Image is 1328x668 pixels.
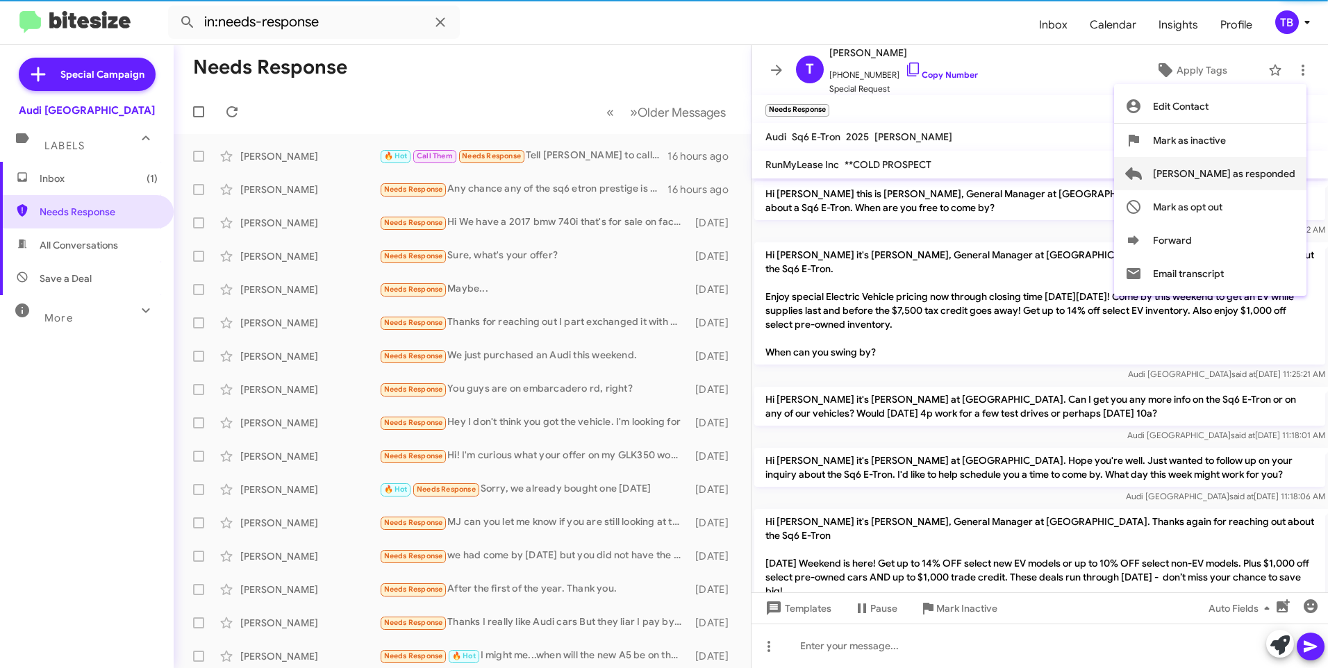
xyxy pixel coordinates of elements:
[1114,224,1306,257] button: Forward
[1153,90,1209,123] span: Edit Contact
[1114,257,1306,290] button: Email transcript
[1153,157,1295,190] span: [PERSON_NAME] as responded
[1153,190,1222,224] span: Mark as opt out
[1153,124,1226,157] span: Mark as inactive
